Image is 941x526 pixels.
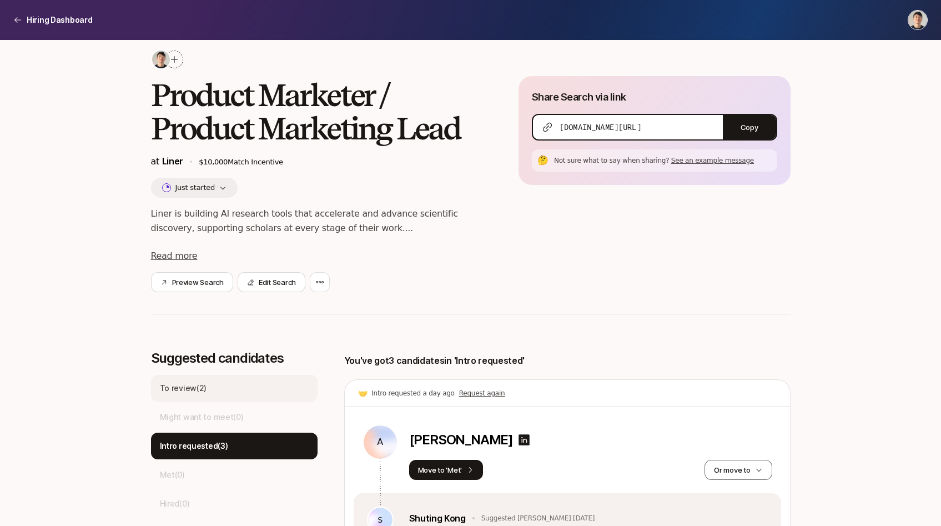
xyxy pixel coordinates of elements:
p: Share Search via link [532,89,626,105]
span: Read more [151,251,198,261]
p: [PERSON_NAME] [409,432,513,448]
img: 47784c54_a4ff_477e_ab36_139cb03b2732.jpg [152,51,170,68]
p: You've got 3 candidates in 'Intro requested' [344,353,525,368]
p: Met ( 0 ) [160,468,185,482]
button: Request again [459,388,505,398]
button: Preview Search [151,272,233,292]
button: Just started [151,178,238,198]
p: Suggested candidates [151,350,318,366]
h2: Product Marketer / Product Marketing Lead [151,78,483,145]
button: Move to 'Met' [409,460,484,480]
a: Shuting Kong [409,511,466,525]
div: 🤔 [536,154,550,167]
img: Kyum Kim [908,11,927,29]
button: Or move to [705,460,772,480]
p: Might want to meet ( 0 ) [160,410,244,424]
p: at [151,154,184,169]
p: Hired ( 0 ) [160,497,190,510]
span: 🤝 [358,387,368,400]
p: Hiring Dashboard [27,13,93,27]
p: Not sure what to say when sharing? [554,156,773,166]
button: Edit Search [238,272,305,292]
p: $10,000 Match Incentive [199,157,483,168]
button: Kyum Kim [908,10,928,30]
p: Suggested [PERSON_NAME] [DATE] [481,513,595,523]
span: See an example message [671,157,754,164]
p: Intro requested ( 3 ) [160,439,228,453]
span: [DOMAIN_NAME][URL] [560,122,641,133]
button: Copy [723,115,776,139]
p: To review ( 2 ) [160,382,207,395]
p: Liner is building AI research tools that accelerate and advance scientific discovery, supporting ... [151,207,483,236]
p: Intro requested a day ago [371,388,455,398]
a: Liner [162,156,183,167]
p: A [377,435,383,449]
